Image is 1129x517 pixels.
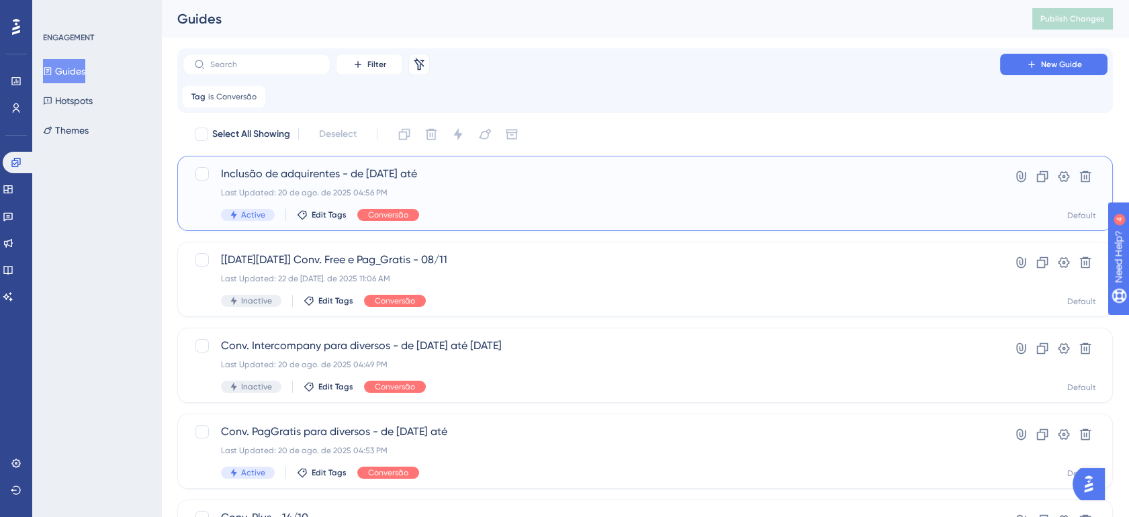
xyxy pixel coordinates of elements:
span: Conversão [216,91,257,102]
div: Default [1067,468,1096,479]
span: Conversão [375,295,415,306]
span: Active [241,209,265,220]
span: Filter [367,59,386,70]
span: Conversão [375,381,415,392]
button: Filter [336,54,403,75]
div: Last Updated: 20 de ago. de 2025 04:56 PM [221,187,962,198]
div: Default [1067,296,1096,307]
button: Hotspots [43,89,93,113]
span: Edit Tags [318,381,353,392]
span: Conv. PagGratis para diversos - de [DATE] até [221,424,962,440]
span: Inactive [241,381,272,392]
span: Select All Showing [212,126,290,142]
input: Search [210,60,319,69]
button: Guides [43,59,85,83]
span: Need Help? [32,3,84,19]
span: Conv. Intercompany para diversos - de [DATE] até [DATE] [221,338,962,354]
span: [[DATE][DATE]] Conv. Free e Pag_Gratis - 08/11 [221,252,962,268]
div: Last Updated: 20 de ago. de 2025 04:53 PM [221,445,962,456]
button: Themes [43,118,89,142]
div: ENGAGEMENT [43,32,94,43]
span: Edit Tags [312,467,347,478]
span: Conversão [368,209,408,220]
button: Edit Tags [297,209,347,220]
span: Inactive [241,295,272,306]
span: Conversão [368,467,408,478]
button: Edit Tags [304,295,353,306]
iframe: UserGuiding AI Assistant Launcher [1073,464,1113,504]
div: Last Updated: 22 de [DATE]. de 2025 11:06 AM [221,273,962,284]
span: Edit Tags [312,209,347,220]
div: 4 [93,7,97,17]
div: Guides [177,9,999,28]
span: is [208,91,214,102]
span: Deselect [319,126,357,142]
button: Publish Changes [1032,8,1113,30]
div: Default [1067,382,1096,393]
span: Edit Tags [318,295,353,306]
span: Tag [191,91,206,102]
span: Publish Changes [1040,13,1105,24]
div: Default [1067,210,1096,221]
span: New Guide [1041,59,1082,70]
span: Active [241,467,265,478]
span: Inclusão de adquirentes - de [DATE] até [221,166,962,182]
div: Last Updated: 20 de ago. de 2025 04:49 PM [221,359,962,370]
button: Edit Tags [297,467,347,478]
button: Edit Tags [304,381,353,392]
button: Deselect [307,122,369,146]
button: New Guide [1000,54,1108,75]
